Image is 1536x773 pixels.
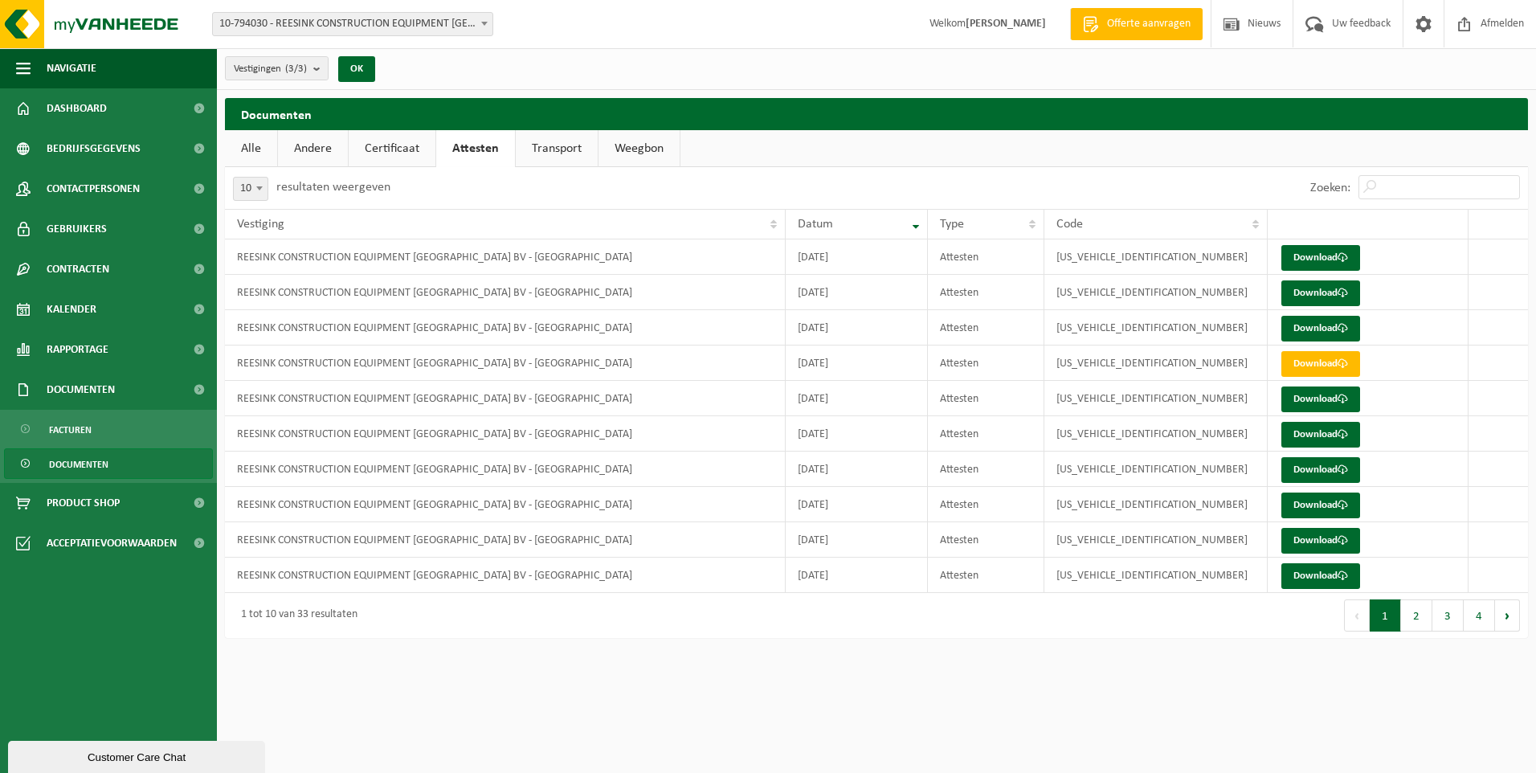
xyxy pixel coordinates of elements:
td: [US_VEHICLE_IDENTIFICATION_NUMBER] [1044,487,1268,522]
td: [DATE] [786,381,928,416]
span: Type [940,218,964,231]
td: [DATE] [786,346,928,381]
span: Acceptatievoorwaarden [47,523,177,563]
td: [US_VEHICLE_IDENTIFICATION_NUMBER] [1044,381,1268,416]
button: 4 [1464,599,1495,632]
a: Download [1281,457,1360,483]
button: Previous [1344,599,1370,632]
a: Download [1281,316,1360,342]
span: Contactpersonen [47,169,140,209]
button: 3 [1432,599,1464,632]
button: OK [338,56,375,82]
span: Dashboard [47,88,107,129]
span: Datum [798,218,833,231]
a: Offerte aanvragen [1070,8,1203,40]
a: Download [1281,386,1360,412]
a: Andere [278,130,348,167]
span: Gebruikers [47,209,107,249]
span: Contracten [47,249,109,289]
label: Zoeken: [1310,182,1350,194]
span: Navigatie [47,48,96,88]
td: Attesten [928,452,1044,487]
td: REESINK CONSTRUCTION EQUIPMENT [GEOGRAPHIC_DATA] BV - [GEOGRAPHIC_DATA] [225,310,786,346]
a: Certificaat [349,130,435,167]
td: REESINK CONSTRUCTION EQUIPMENT [GEOGRAPHIC_DATA] BV - [GEOGRAPHIC_DATA] [225,346,786,381]
td: [US_VEHICLE_IDENTIFICATION_NUMBER] [1044,275,1268,310]
span: 10 [234,178,268,200]
span: Facturen [49,415,92,445]
td: [US_VEHICLE_IDENTIFICATION_NUMBER] [1044,558,1268,593]
iframe: chat widget [8,738,268,773]
td: [DATE] [786,310,928,346]
a: Documenten [4,448,213,479]
span: Offerte aanvragen [1103,16,1195,32]
td: [DATE] [786,522,928,558]
a: Download [1281,493,1360,518]
td: [US_VEHICLE_IDENTIFICATION_NUMBER] [1044,416,1268,452]
td: Attesten [928,522,1044,558]
td: [US_VEHICLE_IDENTIFICATION_NUMBER] [1044,452,1268,487]
td: Attesten [928,558,1044,593]
td: REESINK CONSTRUCTION EQUIPMENT [GEOGRAPHIC_DATA] BV - [GEOGRAPHIC_DATA] [225,487,786,522]
span: 10-794030 - REESINK CONSTRUCTION EQUIPMENT BELGIUM BV - HAMME [212,12,493,36]
span: 10-794030 - REESINK CONSTRUCTION EQUIPMENT BELGIUM BV - HAMME [213,13,492,35]
td: REESINK CONSTRUCTION EQUIPMENT [GEOGRAPHIC_DATA] BV - [GEOGRAPHIC_DATA] [225,275,786,310]
td: REESINK CONSTRUCTION EQUIPMENT [GEOGRAPHIC_DATA] BV - [GEOGRAPHIC_DATA] [225,381,786,416]
td: REESINK CONSTRUCTION EQUIPMENT [GEOGRAPHIC_DATA] BV - [GEOGRAPHIC_DATA] [225,416,786,452]
span: Documenten [49,449,108,480]
td: [DATE] [786,487,928,522]
td: Attesten [928,487,1044,522]
td: REESINK CONSTRUCTION EQUIPMENT [GEOGRAPHIC_DATA] BV - [GEOGRAPHIC_DATA] [225,558,786,593]
span: Code [1056,218,1083,231]
a: Download [1281,528,1360,554]
a: Download [1281,422,1360,448]
button: 1 [1370,599,1401,632]
td: [US_VEHICLE_IDENTIFICATION_NUMBER] [1044,346,1268,381]
label: resultaten weergeven [276,181,390,194]
a: Alle [225,130,277,167]
a: Attesten [436,130,515,167]
td: [US_VEHICLE_IDENTIFICATION_NUMBER] [1044,522,1268,558]
a: Download [1281,563,1360,589]
span: Product Shop [47,483,120,523]
a: Weegbon [598,130,680,167]
td: [DATE] [786,416,928,452]
td: [US_VEHICLE_IDENTIFICATION_NUMBER] [1044,239,1268,275]
td: [DATE] [786,558,928,593]
td: [US_VEHICLE_IDENTIFICATION_NUMBER] [1044,310,1268,346]
td: REESINK CONSTRUCTION EQUIPMENT [GEOGRAPHIC_DATA] BV - [GEOGRAPHIC_DATA] [225,239,786,275]
span: Vestigingen [234,57,307,81]
span: Rapportage [47,329,108,370]
td: Attesten [928,310,1044,346]
td: [DATE] [786,239,928,275]
td: Attesten [928,275,1044,310]
a: Download [1281,351,1360,377]
a: Download [1281,245,1360,271]
td: REESINK CONSTRUCTION EQUIPMENT [GEOGRAPHIC_DATA] BV - [GEOGRAPHIC_DATA] [225,522,786,558]
button: Next [1495,599,1520,632]
span: Bedrijfsgegevens [47,129,141,169]
h2: Documenten [225,98,1528,129]
span: 10 [233,177,268,201]
td: [DATE] [786,452,928,487]
count: (3/3) [285,63,307,74]
span: Vestiging [237,218,284,231]
td: Attesten [928,416,1044,452]
span: Kalender [47,289,96,329]
a: Transport [516,130,598,167]
span: Documenten [47,370,115,410]
a: Download [1281,280,1360,306]
td: Attesten [928,239,1044,275]
a: Facturen [4,414,213,444]
td: REESINK CONSTRUCTION EQUIPMENT [GEOGRAPHIC_DATA] BV - [GEOGRAPHIC_DATA] [225,452,786,487]
div: 1 tot 10 van 33 resultaten [233,601,357,630]
td: Attesten [928,346,1044,381]
strong: [PERSON_NAME] [966,18,1046,30]
td: [DATE] [786,275,928,310]
button: Vestigingen(3/3) [225,56,329,80]
td: Attesten [928,381,1044,416]
button: 2 [1401,599,1432,632]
